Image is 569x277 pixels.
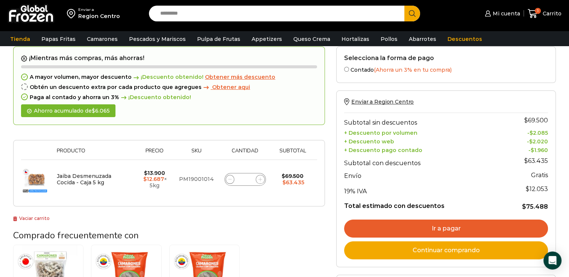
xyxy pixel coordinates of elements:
[344,241,548,259] a: Continuar comprando
[290,32,334,46] a: Queso Crema
[344,65,548,73] label: Contado
[524,157,548,164] bdi: 63.435
[21,54,317,62] h2: ¡Mientras más compras, más ahorras!
[344,169,501,182] th: Envío
[528,5,561,23] a: 1 Carrito
[491,10,520,17] span: Mi cuenta
[344,182,501,197] th: 19% IVA
[83,32,121,46] a: Camarones
[13,229,139,241] span: Comprado frecuentemente con
[21,74,317,80] div: A mayor volumen, mayor descuento
[351,98,414,105] span: Enviar a Region Centro
[522,203,548,210] bdi: 75.488
[344,220,548,238] a: Ir a pagar
[531,147,548,154] bdi: 1.960
[404,6,420,21] button: Search button
[524,157,528,164] span: $
[344,136,501,145] th: + Descuento web
[144,170,165,176] bdi: 13.900
[344,98,414,105] a: Enviar a Region Centro
[338,32,373,46] a: Hortalizas
[530,129,533,136] span: $
[374,66,452,73] span: (Ahorra un 3% en tu compra)
[248,32,286,46] a: Appetizers
[92,107,95,114] span: $
[212,84,250,90] span: Obtener aqui
[21,104,115,117] div: Ahorro acumulado de
[501,128,548,137] td: -
[282,173,285,179] span: $
[174,148,218,160] th: Sku
[282,179,286,186] span: $
[125,32,190,46] a: Pescados y Mariscos
[119,94,191,101] span: ¡Descuento obtenido!
[530,129,548,136] bdi: 2.085
[344,128,501,137] th: + Descuento por volumen
[240,174,250,185] input: Product quantity
[272,148,314,160] th: Subtotal
[444,32,486,46] a: Descuentos
[6,32,34,46] a: Tienda
[143,176,164,182] bdi: 12.687
[143,176,147,182] span: $
[529,138,533,145] span: $
[344,145,501,154] th: + Descuento pago contado
[134,160,174,199] td: × 5kg
[13,215,50,221] a: Vaciar carrito
[67,7,78,20] img: address-field-icon.svg
[535,8,541,14] span: 1
[53,148,134,160] th: Producto
[344,197,501,211] th: Total estimado con descuentos
[78,7,120,12] div: Enviar a
[78,12,120,20] div: Region Centro
[21,84,317,90] div: Obtén un descuento extra por cada producto que agregues
[132,74,203,80] span: ¡Descuento obtenido!
[344,54,548,62] h2: Selecciona la forma de pago
[92,107,110,114] bdi: 6.065
[282,173,303,179] bdi: 69.500
[174,160,218,199] td: PM19001014
[205,74,275,80] a: Obtener más descuento
[57,173,111,186] a: Jaiba Desmenuzada Cocida - Caja 5 kg
[524,117,548,124] bdi: 69.500
[282,179,304,186] bdi: 63.435
[144,170,147,176] span: $
[531,172,548,179] strong: Gratis
[526,185,548,193] span: 12.053
[522,203,526,210] span: $
[501,145,548,154] td: -
[193,32,244,46] a: Pulpa de Frutas
[38,32,79,46] a: Papas Fritas
[202,84,250,90] a: Obtener aqui
[344,154,501,169] th: Subtotal con descuentos
[134,148,174,160] th: Precio
[21,94,317,101] div: Paga al contado y ahorra un 3%
[344,113,501,128] th: Subtotal sin descuentos
[526,185,530,193] span: $
[531,147,534,154] span: $
[524,117,528,124] span: $
[543,251,561,269] div: Open Intercom Messenger
[377,32,401,46] a: Pollos
[344,67,349,72] input: Contado(Ahorra un 3% en tu compra)
[501,136,548,145] td: -
[483,6,520,21] a: Mi cuenta
[541,10,561,17] span: Carrito
[529,138,548,145] bdi: 2.020
[405,32,440,46] a: Abarrotes
[218,148,272,160] th: Cantidad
